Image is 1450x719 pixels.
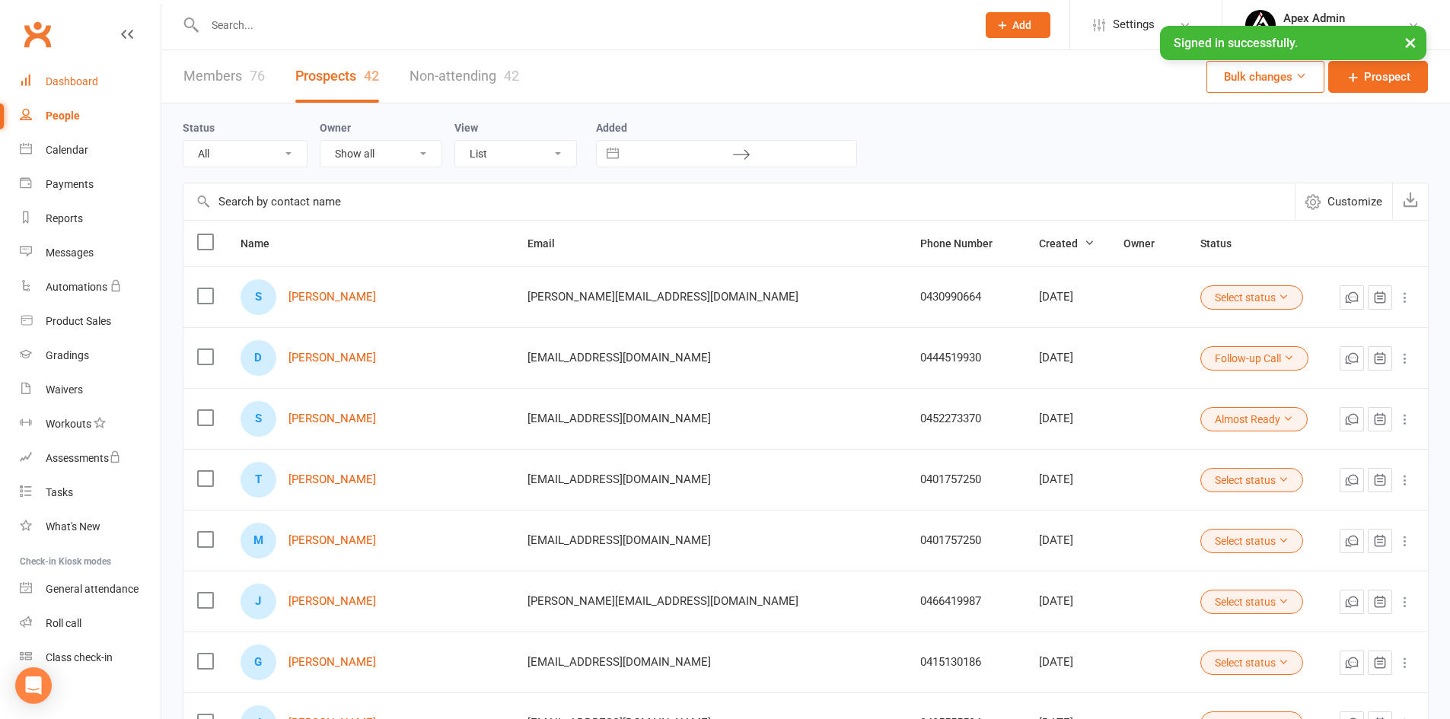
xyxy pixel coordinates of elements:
a: [PERSON_NAME] [288,291,376,304]
div: [DATE] [1039,595,1096,608]
div: Tasks [46,486,73,498]
a: Dashboard [20,65,161,99]
a: Class kiosk mode [20,641,161,675]
button: Select status [1200,590,1303,614]
div: [DATE] [1039,473,1096,486]
span: Customize [1327,192,1382,211]
button: Owner [1123,234,1171,253]
a: Non-attending42 [410,50,519,103]
button: Add [986,12,1050,38]
div: 76 [250,68,265,84]
div: [DATE] [1039,352,1096,364]
div: S [241,279,276,315]
button: Select status [1200,468,1303,492]
div: 0415130186 [920,656,1012,669]
a: Product Sales [20,304,161,339]
div: 42 [504,68,519,84]
div: Apex Admin [1283,11,1345,25]
button: Phone Number [920,234,1009,253]
div: Class check-in [46,651,113,663]
a: Tasks [20,476,161,510]
span: [EMAIL_ADDRESS][DOMAIN_NAME] [527,343,711,372]
div: [DATE] [1039,412,1096,425]
div: Open Intercom Messenger [15,667,52,704]
a: Gradings [20,339,161,373]
a: [PERSON_NAME] [288,412,376,425]
a: Assessments [20,441,161,476]
button: Status [1200,234,1248,253]
span: [EMAIL_ADDRESS][DOMAIN_NAME] [527,647,711,676]
button: Select status [1200,529,1303,553]
span: Phone Number [920,237,1009,250]
button: Interact with the calendar and add the check-in date for your trip. [599,141,626,167]
span: [EMAIL_ADDRESS][DOMAIN_NAME] [527,404,711,433]
button: Almost Ready [1200,407,1308,431]
a: Prospects42 [295,50,379,103]
span: Created [1039,237,1095,250]
span: Prospect [1364,68,1410,86]
span: [EMAIL_ADDRESS][DOMAIN_NAME] [527,526,711,555]
button: Created [1039,234,1095,253]
img: thumb_image1745496852.png [1245,10,1276,40]
a: [PERSON_NAME] [288,473,376,486]
label: Added [596,122,857,134]
a: Waivers [20,373,161,407]
div: What's New [46,520,100,533]
div: M [241,523,276,558]
a: [PERSON_NAME] [288,352,376,364]
a: [PERSON_NAME] [288,595,376,608]
a: People [20,99,161,133]
button: Select status [1200,285,1303,310]
label: Status [183,122,215,134]
div: [DATE] [1039,291,1096,304]
div: [DATE] [1039,534,1096,547]
span: [PERSON_NAME][EMAIL_ADDRESS][DOMAIN_NAME] [527,282,798,311]
button: Email [527,234,572,253]
div: Workouts [46,418,91,430]
div: [DATE] [1039,656,1096,669]
div: Dashboard [46,75,98,87]
button: Bulk changes [1206,61,1324,93]
div: General attendance [46,583,139,595]
button: × [1397,26,1424,59]
div: J [241,584,276,619]
a: Calendar [20,133,161,167]
a: What's New [20,510,161,544]
div: 0430990664 [920,291,1012,304]
div: Payments [46,178,94,190]
span: [EMAIL_ADDRESS][DOMAIN_NAME] [527,465,711,494]
div: Waivers [46,383,83,396]
div: 0466419987 [920,595,1012,608]
span: [PERSON_NAME][EMAIL_ADDRESS][DOMAIN_NAME] [527,587,798,616]
div: Messages [46,247,94,259]
span: Name [241,237,286,250]
label: Owner [320,122,351,134]
div: Product Sales [46,315,111,327]
button: Select status [1200,651,1303,675]
input: Search... [200,14,966,36]
a: Members76 [183,50,265,103]
div: 0444519930 [920,352,1012,364]
div: 0401757250 [920,534,1012,547]
button: Customize [1295,183,1392,220]
a: [PERSON_NAME] [288,534,376,547]
button: Name [241,234,286,253]
div: 0401757250 [920,473,1012,486]
div: Reports [46,212,83,224]
a: Roll call [20,606,161,641]
input: Search by contact name [183,183,1295,220]
div: 0452273370 [920,412,1012,425]
span: Settings [1113,8,1155,42]
a: Workouts [20,407,161,441]
div: Roll call [46,617,81,629]
a: General attendance kiosk mode [20,572,161,606]
div: S [241,401,276,437]
div: Assessments [46,452,121,464]
div: 42 [364,68,379,84]
div: People [46,110,80,122]
span: Status [1200,237,1248,250]
div: G [241,644,276,680]
div: D [241,340,276,376]
div: T [241,462,276,498]
span: Signed in successfully. [1174,36,1298,50]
